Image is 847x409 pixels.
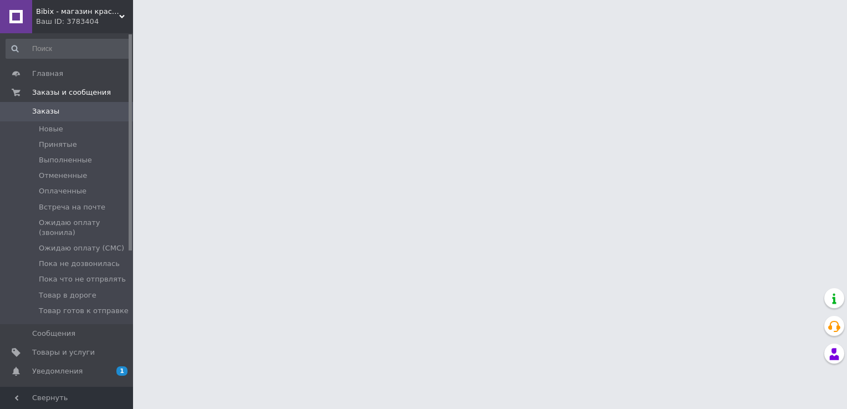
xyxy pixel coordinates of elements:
span: Пока не дозвонилась [39,259,120,269]
span: Bibix - магазин красоты [36,7,119,17]
span: Выполненные [39,155,92,165]
span: Оплаченные [39,186,86,196]
span: Главная [32,69,63,79]
span: Показатели работы компании [32,386,103,406]
span: Уведомления [32,366,83,376]
span: 1 [116,366,127,376]
span: Заказы [32,106,59,116]
span: Пока что не отпрвлять [39,274,126,284]
span: Товар готов к отправке [39,306,129,316]
span: Сообщения [32,329,75,339]
div: Ваш ID: 3783404 [36,17,133,27]
span: Ожидаю оплату (СМС) [39,243,124,253]
input: Поиск [6,39,131,59]
span: Товары и услуги [32,347,95,357]
span: Отмененные [39,171,87,181]
span: Новые [39,124,63,134]
span: Товар в дороге [39,290,96,300]
span: Заказы и сообщения [32,88,111,98]
span: Ожидаю оплату (звонила) [39,218,130,238]
span: Принятые [39,140,77,150]
span: Встреча на почте [39,202,105,212]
